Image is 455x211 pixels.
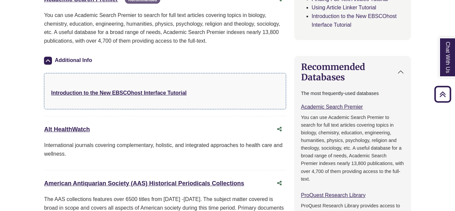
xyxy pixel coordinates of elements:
a: Introduction to the New EBSCOhost Interface Tutorial [51,90,187,96]
a: Academic Search Premier [301,104,363,110]
p: The most frequently-used databases [301,90,404,97]
p: You can use Academic Search Premier to search for full text articles covering topics in biology, ... [301,114,404,183]
p: International journals covering complementary, holistic, and integrated approaches to health care... [44,141,286,158]
p: You can use Academic Search Premier to search for full text articles covering topics in biology, ... [44,11,286,45]
a: Back to Top [432,90,453,99]
button: Additional Info [44,56,94,65]
a: Introduction to the New EBSCOhost Interface Tutorial [312,13,397,28]
button: Recommended Databases [294,56,411,88]
a: ProQuest Research Library [301,192,366,198]
button: Share this database [273,177,286,190]
button: Share this database [273,123,286,136]
a: Alt HealthWatch [44,126,90,133]
a: Using Article Linker Tutorial [312,5,376,10]
a: American Antiquarian Society (AAS) Historical Periodicals Collections [44,180,244,187]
